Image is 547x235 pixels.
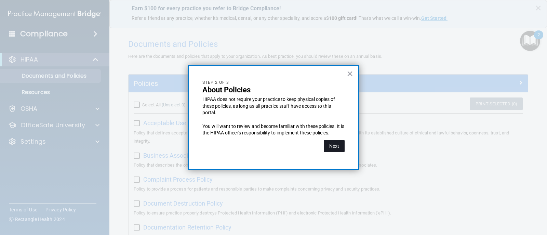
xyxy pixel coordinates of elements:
p: You will want to review and become familiar with these policies. It is the HIPAA officer's respon... [202,123,345,136]
p: HIPAA does not require your practice to keep physical copies of these policies, as long as all pr... [202,96,345,116]
p: Step 2 of 3 [202,80,345,86]
button: Close [347,68,353,79]
button: Next [324,140,345,152]
p: About Policies [202,86,345,94]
